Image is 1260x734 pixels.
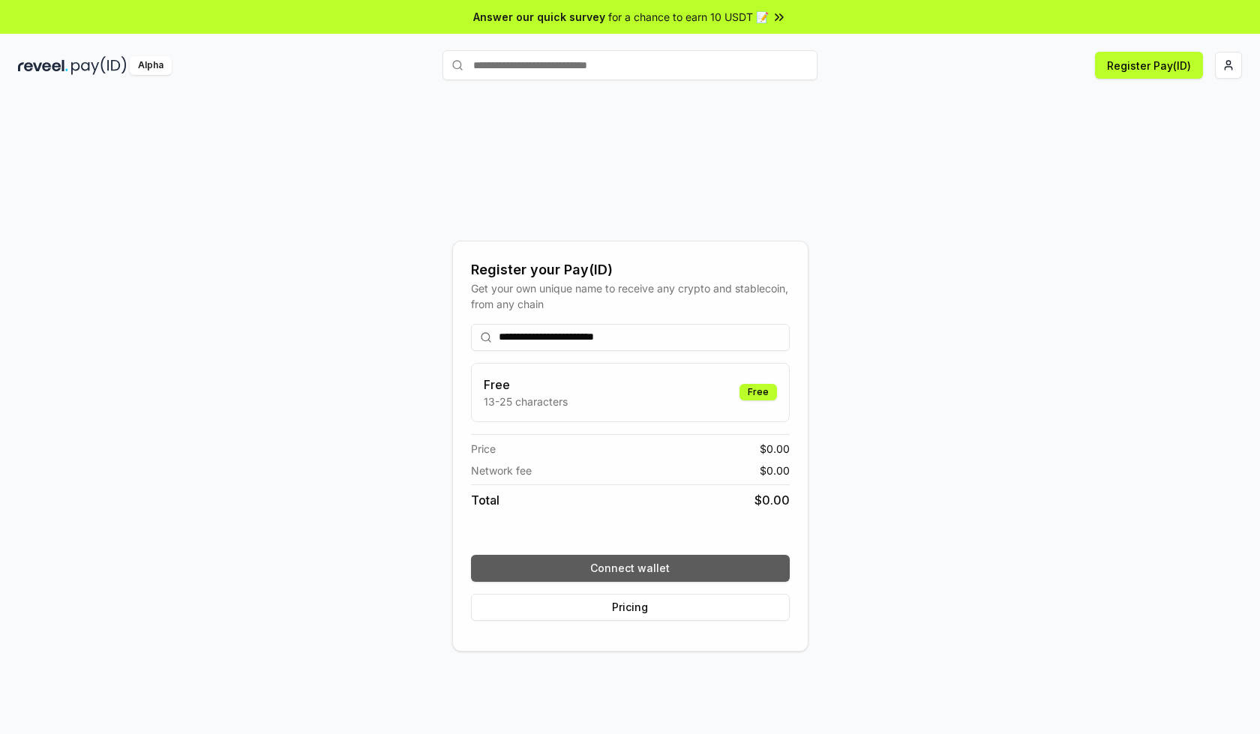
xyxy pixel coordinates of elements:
img: reveel_dark [18,56,68,75]
button: Pricing [471,594,790,621]
button: Register Pay(ID) [1095,52,1203,79]
span: Network fee [471,463,532,478]
h3: Free [484,376,568,394]
span: $ 0.00 [754,491,790,509]
img: pay_id [71,56,127,75]
span: $ 0.00 [760,441,790,457]
span: Price [471,441,496,457]
p: 13-25 characters [484,394,568,409]
div: Register your Pay(ID) [471,259,790,280]
div: Free [739,384,777,400]
span: Total [471,491,499,509]
span: Answer our quick survey [473,9,605,25]
button: Connect wallet [471,555,790,582]
div: Get your own unique name to receive any crypto and stablecoin, from any chain [471,280,790,312]
span: $ 0.00 [760,463,790,478]
span: for a chance to earn 10 USDT 📝 [608,9,769,25]
div: Alpha [130,56,172,75]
